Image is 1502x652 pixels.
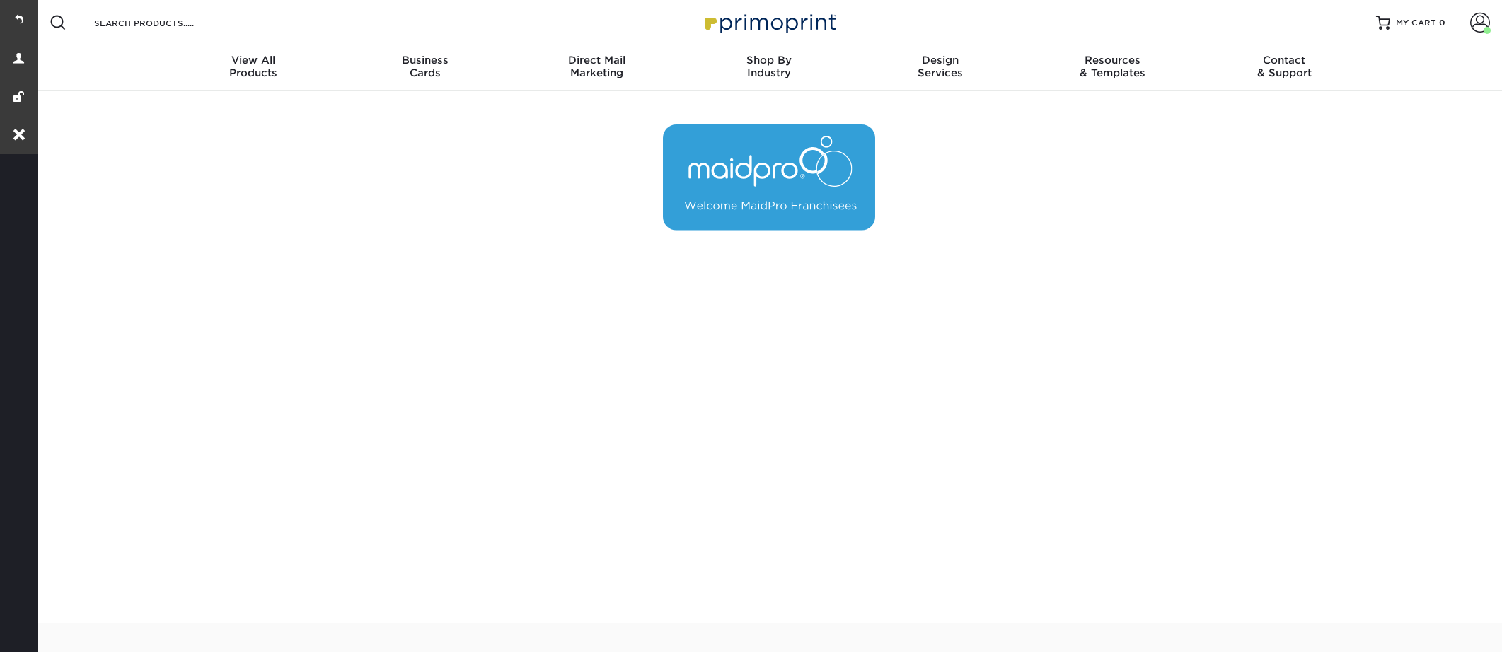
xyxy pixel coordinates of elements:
span: 0 [1439,18,1445,28]
img: Primoprint [698,7,840,37]
div: Industry [683,54,855,79]
div: & Support [1198,54,1370,79]
a: Shop ByIndustry [683,45,855,91]
a: Direct MailMarketing [511,45,683,91]
div: Cards [339,54,511,79]
div: Products [168,54,340,79]
img: MaidPro [663,124,875,231]
a: View AllProducts [168,45,340,91]
a: DesignServices [855,45,1027,91]
a: BusinessCards [339,45,511,91]
span: Design [855,54,1027,66]
a: Resources& Templates [1027,45,1198,91]
span: Contact [1198,54,1370,66]
span: Shop By [683,54,855,66]
span: Direct Mail [511,54,683,66]
span: MY CART [1396,17,1436,29]
div: & Templates [1027,54,1198,79]
span: View All [168,54,340,66]
a: Contact& Support [1198,45,1370,91]
span: Business [339,54,511,66]
input: SEARCH PRODUCTS..... [93,14,231,31]
div: Marketing [511,54,683,79]
span: Resources [1027,54,1198,66]
div: Services [855,54,1027,79]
